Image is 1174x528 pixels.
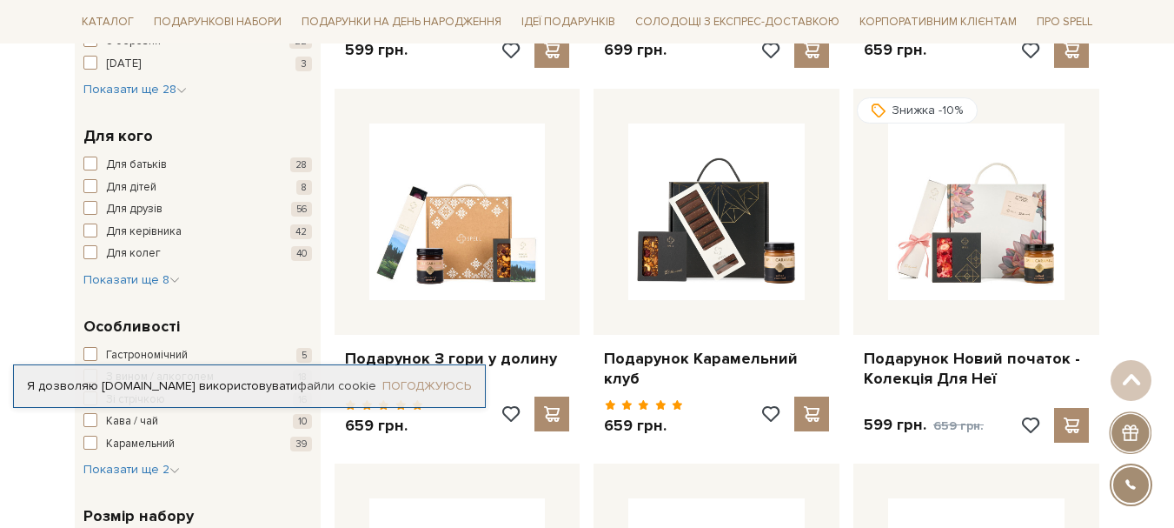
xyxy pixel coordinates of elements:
[864,40,926,60] p: 659 грн.
[106,157,167,174] span: Для батьків
[106,347,188,364] span: Гастрономічний
[345,40,408,60] p: 599 грн.
[604,40,667,60] p: 699 грн.
[83,124,153,148] span: Для кого
[83,413,312,431] button: Кава / чай 10
[83,81,187,98] button: Показати ще 28
[297,378,376,393] a: файли cookie
[83,347,312,364] button: Гастрономічний 5
[604,416,683,436] p: 659 грн.
[83,179,312,197] button: Для дітей 8
[106,436,175,453] span: Карамельний
[106,245,161,263] span: Для колег
[382,378,471,394] a: Погоджуюсь
[83,157,312,174] button: Для батьків 28
[628,7,846,37] a: Солодощі з експрес-доставкою
[296,348,312,363] span: 5
[345,416,424,436] p: 659 грн.
[83,315,180,338] span: Особливості
[290,437,312,451] span: 39
[290,224,312,239] span: 42
[514,9,622,36] a: Ідеї подарунків
[296,180,312,195] span: 8
[1030,9,1099,36] a: Про Spell
[83,272,180,287] span: Показати ще 8
[83,462,180,477] span: Показати ще 2
[83,82,187,97] span: Показати ще 28
[933,418,984,433] span: 659 грн.
[106,56,141,73] span: [DATE]
[14,378,485,394] div: Я дозволяю [DOMAIN_NAME] використовувати
[83,245,312,263] button: Для колег 40
[83,201,312,218] button: Для друзів 56
[293,414,312,429] span: 10
[290,157,312,172] span: 28
[604,349,829,390] a: Подарунок Карамельний клуб
[106,179,156,197] span: Для дітей
[852,9,1024,36] a: Корпоративним клієнтам
[106,413,158,431] span: Кава / чай
[295,57,312,71] span: 3
[106,201,163,218] span: Для друзів
[83,271,180,289] button: Показати ще 8
[864,349,1089,390] a: Подарунок Новий початок - Колекція Для Неї
[83,461,180,478] button: Показати ще 2
[857,97,978,124] div: Знижка -10%
[864,415,984,436] p: 599 грн.
[83,505,194,528] span: Розмір набору
[83,56,312,73] button: [DATE] 3
[291,202,312,217] span: 56
[83,436,312,453] button: Карамельний 39
[291,246,312,261] span: 40
[345,349,570,369] a: Подарунок З гори у долину
[295,9,508,36] a: Подарунки на День народження
[75,9,141,36] a: Каталог
[106,224,182,241] span: Для керівника
[147,9,289,36] a: Подарункові набори
[83,224,312,241] button: Для керівника 42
